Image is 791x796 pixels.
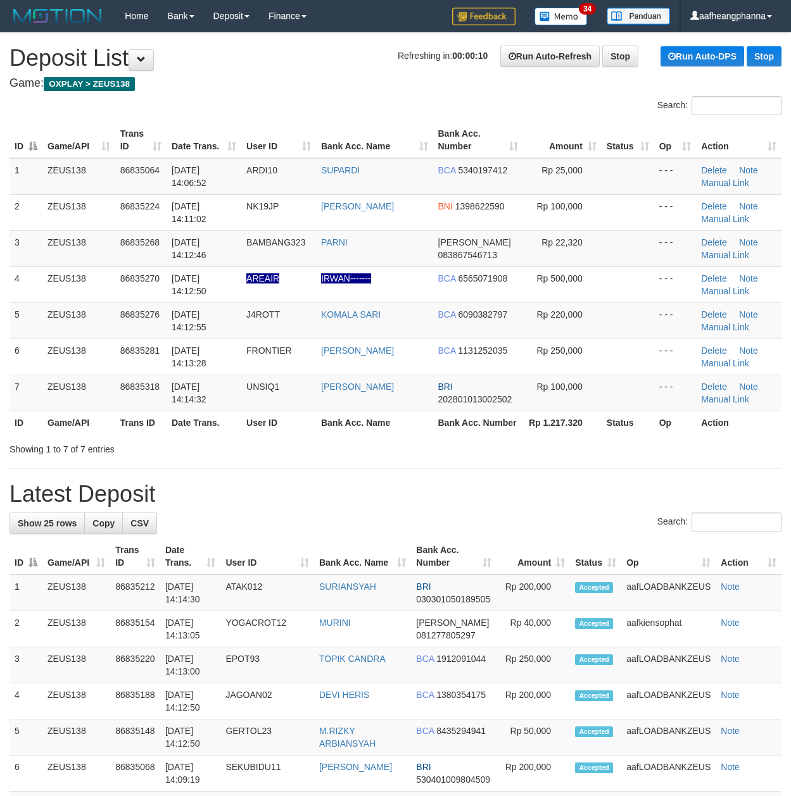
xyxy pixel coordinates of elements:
td: ZEUS138 [42,158,115,195]
span: 86835270 [120,273,160,283]
a: Delete [701,165,726,175]
span: Copy 6565071908 to clipboard [458,273,507,283]
a: Manual Link [701,322,749,332]
a: Copy [84,513,123,534]
td: Rp 50,000 [497,719,570,756]
th: Op [654,411,697,434]
span: BCA [438,165,456,175]
span: [PERSON_NAME] [438,237,511,247]
h4: Game: [9,77,782,90]
td: 6 [9,756,42,792]
span: Copy 530401009804509 to clipboard [416,774,490,785]
span: Copy 202801013002502 to clipboard [438,394,512,404]
a: Manual Link [701,250,749,260]
th: Trans ID [115,411,167,434]
span: BRI [416,581,431,592]
td: aafkiensophat [621,611,716,647]
span: BCA [438,345,456,356]
td: 2 [9,194,42,230]
td: ZEUS138 [42,647,110,683]
span: [DATE] 14:13:28 [172,345,206,368]
td: ZEUS138 [42,339,115,375]
a: PARNI [321,237,348,247]
a: KOMALA SARI [321,309,381,320]
div: Showing 1 to 7 of 7 entries [9,438,320,456]
span: 86835281 [120,345,160,356]
th: Bank Acc. Name [316,411,433,434]
span: BRI [416,762,431,772]
td: aafLOADBANKZEUS [621,719,716,756]
th: Bank Acc. Name: activate to sort column ascending [314,538,411,575]
th: Bank Acc. Number: activate to sort column ascending [433,122,523,158]
a: [PERSON_NAME] [321,382,394,392]
th: Bank Acc. Name: activate to sort column ascending [316,122,433,158]
a: M.RIZKY ARBIANSYAH [319,726,376,749]
th: Game/API [42,411,115,434]
span: [DATE] 14:12:46 [172,237,206,260]
span: Accepted [575,618,613,629]
h1: Deposit List [9,46,782,71]
td: Rp 200,000 [497,575,570,611]
td: ZEUS138 [42,611,110,647]
a: Note [721,618,740,628]
span: BRI [438,382,453,392]
a: IRWAN------- [321,273,371,283]
a: [PERSON_NAME] [321,201,394,211]
td: [DATE] 14:09:19 [160,756,220,792]
span: BNI [438,201,453,211]
td: Rp 200,000 [497,683,570,719]
span: UNSIQ1 [246,382,279,392]
span: Copy 1398622590 to clipboard [455,201,505,211]
span: Accepted [575,582,613,593]
td: aafLOADBANKZEUS [621,683,716,719]
span: BCA [438,273,456,283]
td: 1 [9,575,42,611]
td: [DATE] 14:13:00 [160,647,220,683]
td: 4 [9,683,42,719]
a: Delete [701,345,726,356]
a: Stop [747,46,782,66]
span: 34 [579,3,596,15]
td: JAGOAN02 [220,683,314,719]
span: BCA [438,309,456,320]
td: ZEUS138 [42,194,115,230]
th: Date Trans.: activate to sort column ascending [167,122,241,158]
a: Manual Link [701,214,749,224]
td: 86835154 [110,611,160,647]
label: Search: [657,513,782,532]
th: Action [696,411,782,434]
th: Amount: activate to sort column ascending [523,122,602,158]
span: Rp 25,000 [541,165,583,175]
span: Copy 6090382797 to clipboard [458,309,507,320]
span: Accepted [575,726,613,737]
td: SEKUBIDU11 [220,756,314,792]
a: [PERSON_NAME] [319,762,392,772]
span: Accepted [575,654,613,665]
th: ID: activate to sort column descending [9,122,42,158]
th: Rp 1.217.320 [523,411,602,434]
th: Status: activate to sort column ascending [570,538,621,575]
a: Delete [701,382,726,392]
td: [DATE] 14:14:30 [160,575,220,611]
img: Feedback.jpg [452,8,516,25]
span: Rp 250,000 [536,345,582,356]
span: [DATE] 14:11:02 [172,201,206,224]
td: ZEUS138 [42,683,110,719]
img: Button%20Memo.svg [535,8,588,25]
span: Copy 083867546713 to clipboard [438,250,497,260]
td: Rp 40,000 [497,611,570,647]
span: CSV [130,518,149,528]
span: Copy 1131252035 to clipboard [458,345,507,356]
span: NK19JP [246,201,279,211]
a: Note [739,201,758,211]
span: Rp 500,000 [536,273,582,283]
span: BCA [416,654,434,664]
input: Search: [692,96,782,115]
td: ZEUS138 [42,375,115,411]
td: - - - [654,230,697,266]
td: ZEUS138 [42,302,115,339]
td: EPOT93 [220,647,314,683]
th: Action: activate to sort column ascending [716,538,782,575]
th: Date Trans.: activate to sort column ascending [160,538,220,575]
span: Copy 5340197412 to clipboard [458,165,507,175]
